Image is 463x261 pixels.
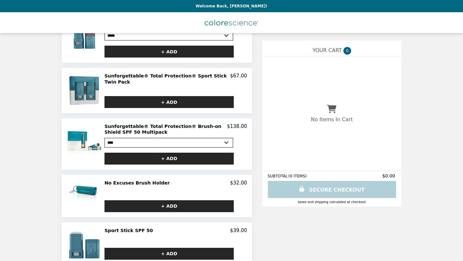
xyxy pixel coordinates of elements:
[68,228,102,260] img: Sport Stick SPF 50
[104,46,234,58] button: + ADD
[230,180,247,186] p: $32.00
[67,73,103,108] img: Sunforgettable® Total Protection® Sport Stick Twin Pack
[104,228,156,233] h2: Sport Stick SPF 50
[227,123,247,135] p: $138.00
[66,123,104,159] img: Sunforgettable® Total Protection® Brush-on Shield SPF 50 Multipack
[104,180,172,186] h2: No Excuses Brush Holder
[311,116,353,122] p: No Items In Cart
[268,174,288,178] span: SUBTOTAL
[104,200,234,212] button: + ADD
[104,248,234,260] button: + ADD
[313,47,342,53] span: YOUR CART
[104,96,234,108] button: + ADD
[104,138,233,148] select: Select a product variant
[230,73,247,85] p: $67.00
[104,123,227,135] h2: Sunforgettable® Total Protection® Brush-on Shield SPF 50 Multipack
[104,153,234,165] button: + ADD
[66,180,104,204] img: No Excuses Brush Holder
[104,73,230,85] h2: Sunforgettable® Total Protection® Sport Stick Twin Pack
[343,47,351,55] span: 0
[230,228,247,233] p: $39.00
[195,4,267,8] p: Welcome Back, [PERSON_NAME]!
[382,173,396,178] span: $0.00
[204,16,259,29] img: Brand Logo
[288,174,307,178] span: ( 0 ITEMS )
[268,200,396,204] div: Taxes and Shipping calculated at checkout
